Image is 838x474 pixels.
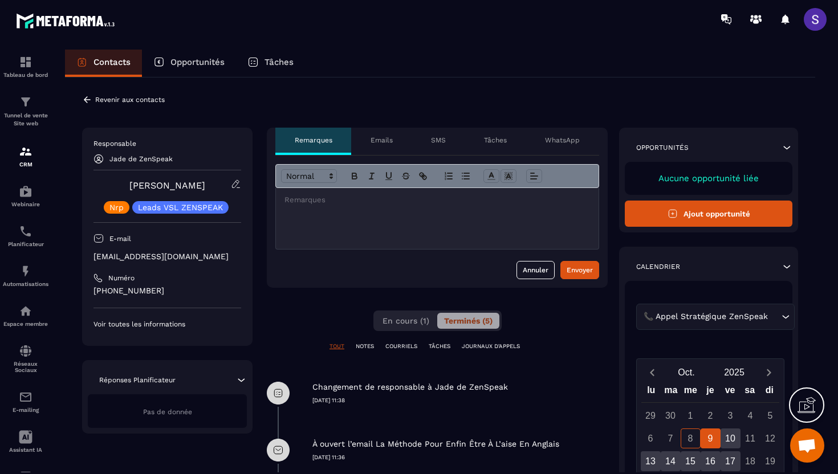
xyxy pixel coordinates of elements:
[19,344,32,358] img: social-network
[3,321,48,327] p: Espace membre
[170,57,225,67] p: Opportunités
[19,55,32,69] img: formation
[701,451,721,471] div: 16
[721,451,741,471] div: 17
[3,87,48,136] a: formationformationTunnel de vente Site web
[312,453,608,461] p: [DATE] 11:36
[3,422,48,461] a: Assistant IA
[790,428,824,463] div: Ouvrir le chat
[462,342,520,350] p: JOURNAUX D'APPELS
[3,47,48,87] a: formationformationTableau de bord
[760,451,780,471] div: 19
[236,50,305,77] a: Tâches
[431,136,446,145] p: SMS
[142,50,236,77] a: Opportunités
[356,342,374,350] p: NOTES
[701,382,721,402] div: je
[3,407,48,413] p: E-mailing
[19,390,32,404] img: email
[625,201,792,227] button: Ajout opportunité
[312,397,608,404] p: [DATE] 11:38
[701,406,721,426] div: 2
[444,316,493,325] span: Terminés (5)
[760,406,780,426] div: 5
[741,451,760,471] div: 18
[560,261,599,279] button: Envoyer
[19,304,32,318] img: automations
[3,136,48,176] a: formationformationCRM
[3,361,48,373] p: Réseaux Sociaux
[3,72,48,78] p: Tableau de bord
[741,428,760,448] div: 11
[138,203,223,211] p: Leads VSL ZENSPEAK
[437,313,499,329] button: Terminés (5)
[3,256,48,296] a: automationsautomationsAutomatisations
[3,241,48,247] p: Planificateur
[129,180,205,191] a: [PERSON_NAME]
[567,264,593,276] div: Envoyer
[636,262,680,271] p: Calendrier
[681,451,701,471] div: 15
[516,261,555,279] button: Annuler
[93,320,241,329] p: Voir toutes les informations
[109,234,131,243] p: E-mail
[95,96,165,104] p: Revenir aux contacts
[16,10,119,31] img: logo
[3,447,48,453] p: Assistant IA
[265,57,294,67] p: Tâches
[760,428,780,448] div: 12
[383,316,429,325] span: En cours (1)
[3,281,48,287] p: Automatisations
[720,382,740,402] div: ve
[99,375,176,385] p: Réponses Planificateur
[93,285,241,296] p: [PHONE_NUMBER]
[661,406,681,426] div: 30
[3,176,48,216] a: automationsautomationsWebinaire
[641,310,770,323] span: 📞 Appel Stratégique ZenSpeak
[740,382,760,402] div: sa
[3,336,48,382] a: social-networksocial-networkRéseaux Sociaux
[295,136,332,145] p: Remarques
[3,161,48,167] p: CRM
[3,201,48,207] p: Webinaire
[741,406,760,426] div: 4
[93,139,241,148] p: Responsable
[109,203,124,211] p: Nrp
[19,145,32,158] img: formation
[19,224,32,238] img: scheduler
[636,143,689,152] p: Opportunités
[93,57,131,67] p: Contacts
[3,112,48,128] p: Tunnel de vente Site web
[636,173,781,183] p: Aucune opportunité liée
[545,136,580,145] p: WhatsApp
[701,428,721,448] div: 9
[371,136,393,145] p: Emails
[721,428,741,448] div: 10
[19,264,32,278] img: automations
[312,439,559,450] p: À ouvert l’email La Méthode Pour Enfin Être À L’aise En Anglais
[758,365,779,380] button: Next month
[661,382,681,402] div: ma
[143,408,192,416] span: Pas de donnée
[19,185,32,198] img: automations
[641,406,661,426] div: 29
[65,50,142,77] a: Contacts
[3,382,48,422] a: emailemailE-mailing
[376,313,436,329] button: En cours (1)
[681,428,701,448] div: 8
[3,216,48,256] a: schedulerschedulerPlanificateur
[681,382,701,402] div: me
[484,136,507,145] p: Tâches
[721,406,741,426] div: 3
[93,251,241,262] p: [EMAIL_ADDRESS][DOMAIN_NAME]
[661,451,681,471] div: 14
[636,304,795,330] div: Search for option
[641,428,661,448] div: 6
[3,296,48,336] a: automationsautomationsEspace membre
[641,451,661,471] div: 13
[108,273,135,283] p: Numéro
[710,362,758,382] button: Open years overlay
[429,342,450,350] p: TÂCHES
[109,155,173,163] p: Jade de ZenSpeak
[329,342,344,350] p: TOUT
